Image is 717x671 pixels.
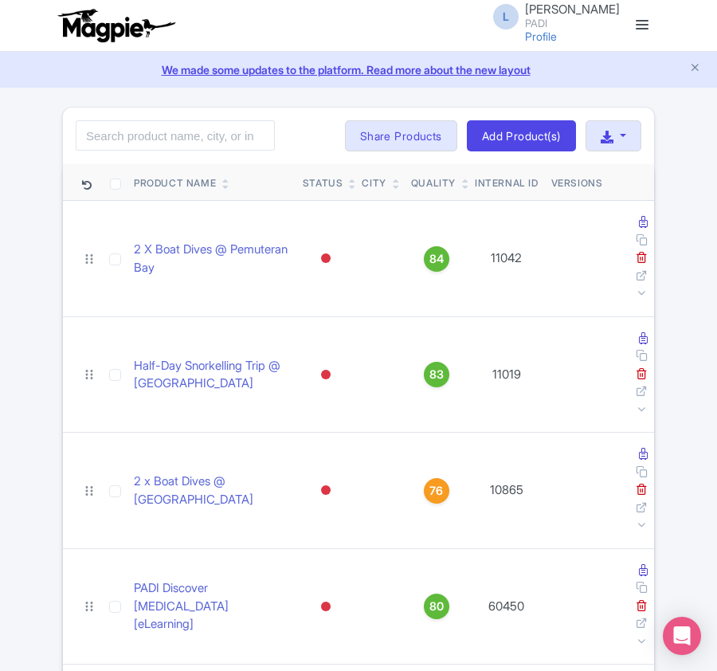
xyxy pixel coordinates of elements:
button: Close announcement [689,60,701,78]
div: Inactive [318,363,334,387]
a: 2 x Boat Dives @ [GEOGRAPHIC_DATA] [134,473,290,508]
td: 11042 [468,201,545,317]
a: PADI Discover [MEDICAL_DATA] [eLearning] [134,579,290,634]
span: 80 [429,598,444,615]
a: 76 [411,478,462,504]
div: Quality [411,176,456,190]
small: PADI [525,18,620,29]
a: Half-Day Snorkelling Trip @ [GEOGRAPHIC_DATA] [134,357,290,393]
div: Status [303,176,343,190]
td: 10865 [468,433,545,549]
th: Versions [545,164,609,201]
a: Add Product(s) [467,120,576,152]
div: City [362,176,386,190]
div: Inactive [318,247,334,270]
td: 60450 [468,548,545,665]
span: 76 [429,482,443,500]
div: Product Name [134,176,216,190]
a: L [PERSON_NAME] PADI [484,3,620,29]
input: Search product name, city, or interal id [76,120,275,151]
div: Open Intercom Messenger [663,617,701,655]
a: 83 [411,362,462,387]
a: 80 [411,594,462,619]
div: Inactive [318,479,334,502]
a: Share Products [345,120,457,152]
a: 2 X Boat Dives @ Pemuteran Bay [134,241,290,277]
div: Inactive [318,595,334,618]
span: 84 [429,250,444,268]
a: We made some updates to the platform. Read more about the new layout [10,61,707,78]
td: 11019 [468,316,545,433]
th: Internal ID [468,164,545,201]
img: logo-ab69f6fb50320c5b225c76a69d11143b.png [54,8,178,43]
span: [PERSON_NAME] [525,2,620,17]
span: L [493,4,519,29]
span: 83 [429,366,444,383]
a: Profile [525,29,557,43]
a: 84 [411,246,462,272]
